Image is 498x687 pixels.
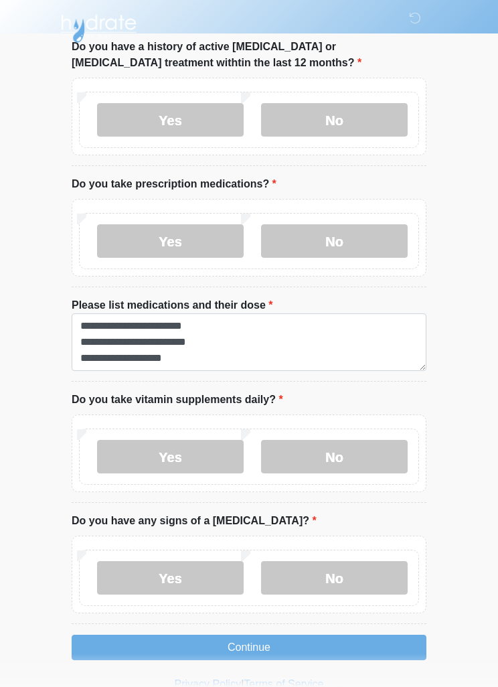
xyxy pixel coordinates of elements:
img: Hydrate IV Bar - Chandler Logo [58,10,139,44]
label: Do you take vitamin supplements daily? [72,392,283,408]
label: No [261,561,408,595]
label: Please list medications and their dose [72,297,273,313]
button: Continue [72,635,426,660]
label: Yes [97,561,244,595]
label: Do you have a history of active [MEDICAL_DATA] or [MEDICAL_DATA] treatment withtin the last 12 mo... [72,39,426,71]
label: Yes [97,440,244,473]
label: Yes [97,224,244,258]
label: No [261,440,408,473]
label: Do you have any signs of a [MEDICAL_DATA]? [72,513,317,529]
label: No [261,103,408,137]
label: No [261,224,408,258]
label: Do you take prescription medications? [72,176,276,192]
label: Yes [97,103,244,137]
